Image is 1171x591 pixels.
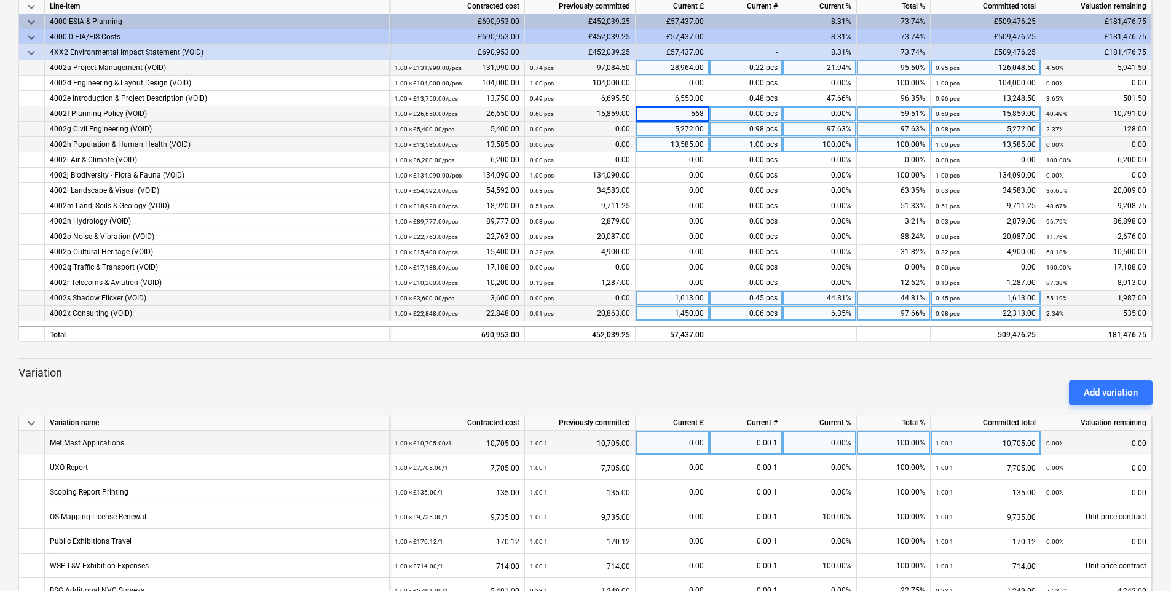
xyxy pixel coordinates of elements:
[395,106,519,122] div: 26,650.00
[636,122,709,137] div: 5,272.00
[395,310,458,317] small: 1.00 × £22,848.00 / pcs
[50,76,384,91] div: 4002d Engineering & Layout Design (VOID)
[709,260,783,275] div: 0.00 pcs
[530,91,630,106] div: 6,695.50
[530,245,630,260] div: 4,900.00
[24,45,39,60] span: keyboard_arrow_down
[783,76,857,91] div: 0.00%
[857,480,931,504] div: 100.00%
[1046,183,1146,198] div: 20,009.00
[636,60,709,76] div: 28,964.00
[783,168,857,183] div: 0.00%
[1046,106,1146,122] div: 10,791.00
[1046,203,1067,209] small: 48.67%
[636,29,709,45] div: £57,437.00
[936,111,960,117] small: 0.60 pcs
[1046,60,1146,76] div: 5,941.50
[1046,245,1146,260] div: 10,500.00
[783,229,857,245] div: 0.00%
[395,275,519,291] div: 10,200.00
[1046,76,1146,91] div: 0.00
[1046,275,1146,291] div: 8,913.00
[530,275,630,291] div: 1,287.00
[1046,249,1067,256] small: 68.18%
[936,306,1036,321] div: 22,313.00
[783,60,857,76] div: 21.94%
[636,198,709,214] div: 0.00
[857,14,931,29] div: 73.74%
[936,65,960,71] small: 0.95 pcs
[50,198,384,214] div: 4002m Land, Soils & Geology (VOID)
[936,291,1036,306] div: 1,613.00
[530,218,554,225] small: 0.03 pcs
[936,141,960,148] small: 1.00 pcs
[857,554,931,578] div: 100.00%
[530,152,630,168] div: 0.00
[1046,264,1071,271] small: 100.00%
[1041,14,1152,29] div: £181,476.75
[636,229,709,245] div: 0.00
[783,45,857,60] div: 8.31%
[395,95,458,102] small: 1.00 × £13,750.00 / pcs
[857,214,931,229] div: 3.21%
[636,14,709,29] div: £57,437.00
[50,306,384,321] div: 4002x Consulting (VOID)
[936,157,960,163] small: 0.00 pcs
[936,218,960,225] small: 0.03 pcs
[1046,260,1146,275] div: 17,188.00
[1046,168,1146,183] div: 0.00
[709,137,783,152] div: 1.00 pcs
[1046,137,1146,152] div: 0.00
[936,126,960,133] small: 0.98 pcs
[50,152,384,168] div: 4002i Air & Climate (VOID)
[857,415,931,431] div: Total %
[45,415,390,431] div: Variation name
[636,245,709,260] div: 0.00
[709,214,783,229] div: 0.00 pcs
[1046,214,1146,229] div: 86,898.00
[1046,80,1063,87] small: 0.00%
[783,137,857,152] div: 100.00%
[636,306,709,321] div: 1,450.00
[395,306,519,321] div: 22,848.00
[936,106,1036,122] div: 15,859.00
[936,168,1036,183] div: 134,090.00
[1046,229,1146,245] div: 2,676.00
[636,415,709,431] div: Current £
[50,275,384,291] div: 4002r Telecoms & Aviation (VOID)
[530,198,630,214] div: 9,711.25
[50,45,384,60] div: 4XX2 Environmental Impact Statement (VOID)
[1046,126,1063,133] small: 2.37%
[50,245,384,260] div: 4002p Cultural Heritage (VOID)
[1046,172,1063,179] small: 0.00%
[395,122,519,137] div: 5,400.00
[395,218,458,225] small: 1.00 × £89,777.00 / pcs
[1084,385,1138,401] div: Add variation
[530,111,554,117] small: 0.60 pcs
[1069,380,1153,405] button: Add variation
[1046,310,1063,317] small: 2.34%
[783,122,857,137] div: 97.63%
[395,229,519,245] div: 22,763.00
[525,45,636,60] div: £452,039.25
[936,60,1036,76] div: 126,048.50
[390,45,525,60] div: £690,953.00
[857,504,931,529] div: 100.00%
[395,137,519,152] div: 13,585.00
[1046,280,1067,286] small: 87.38%
[936,95,960,102] small: 0.96 pcs
[530,187,554,194] small: 0.63 pcs
[709,168,783,183] div: 0.00 pcs
[636,76,709,91] div: 0.00
[1046,198,1146,214] div: 9,208.75
[783,431,857,455] div: 0.00%
[1046,141,1063,148] small: 0.00%
[1041,504,1152,529] div: Unit price contract
[50,168,384,183] div: 4002j Biodiversity - Flora & Fauna (VOID)
[395,327,519,343] div: 690,953.00
[530,80,554,87] small: 1.00 pcs
[50,14,384,29] div: 4000 ESIA & Planning
[709,245,783,260] div: 0.00 pcs
[636,152,709,168] div: 0.00
[857,306,931,321] div: 97.66%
